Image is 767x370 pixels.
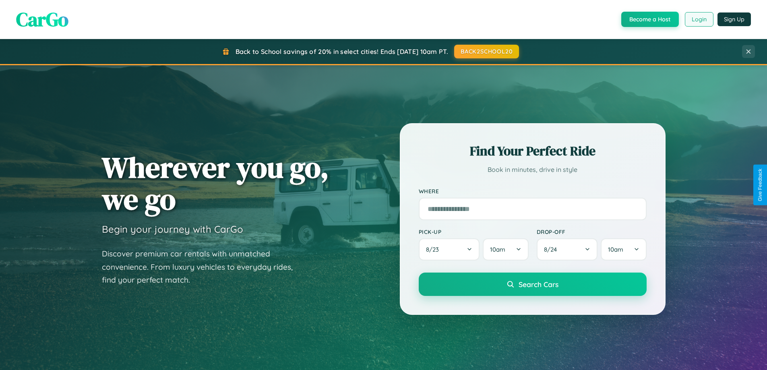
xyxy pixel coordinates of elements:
label: Drop-off [537,228,647,235]
span: Back to School savings of 20% in select cities! Ends [DATE] 10am PT. [236,48,448,56]
div: Give Feedback [757,169,763,201]
p: Discover premium car rentals with unmatched convenience. From luxury vehicles to everyday rides, ... [102,247,303,287]
h1: Wherever you go, we go [102,151,329,215]
button: 10am [601,238,646,260]
h3: Begin your journey with CarGo [102,223,243,235]
span: 10am [608,246,623,253]
button: 10am [483,238,528,260]
span: 8 / 24 [544,246,561,253]
button: 8/24 [537,238,598,260]
label: Where [419,188,647,194]
label: Pick-up [419,228,529,235]
span: 8 / 23 [426,246,443,253]
button: BACK2SCHOOL20 [454,45,519,58]
button: Sign Up [717,12,751,26]
button: Login [685,12,713,27]
button: Search Cars [419,273,647,296]
span: Search Cars [519,280,558,289]
button: Become a Host [621,12,679,27]
button: 8/23 [419,238,480,260]
span: CarGo [16,6,68,33]
span: 10am [490,246,505,253]
h2: Find Your Perfect Ride [419,142,647,160]
p: Book in minutes, drive in style [419,164,647,176]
